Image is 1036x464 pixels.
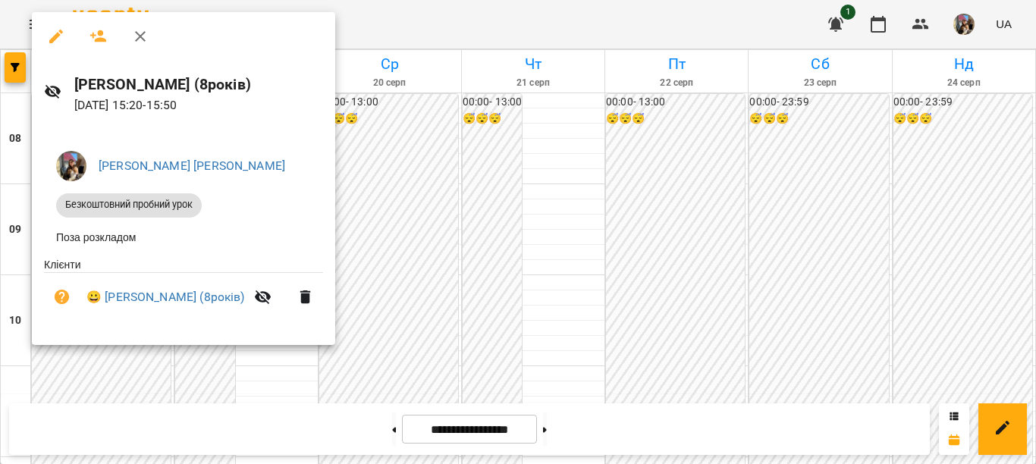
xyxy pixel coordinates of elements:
a: [PERSON_NAME] [PERSON_NAME] [99,158,285,173]
img: 497ea43cfcb3904c6063eaf45c227171.jpeg [56,151,86,181]
p: [DATE] 15:20 - 15:50 [74,96,324,114]
a: 😀 [PERSON_NAME] (8років) [86,288,245,306]
button: Візит ще не сплачено. Додати оплату? [44,279,80,315]
span: Безкоштовний пробний урок [56,198,202,212]
ul: Клієнти [44,257,323,328]
h6: [PERSON_NAME] (8років) [74,73,324,96]
li: Поза розкладом [44,224,323,251]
